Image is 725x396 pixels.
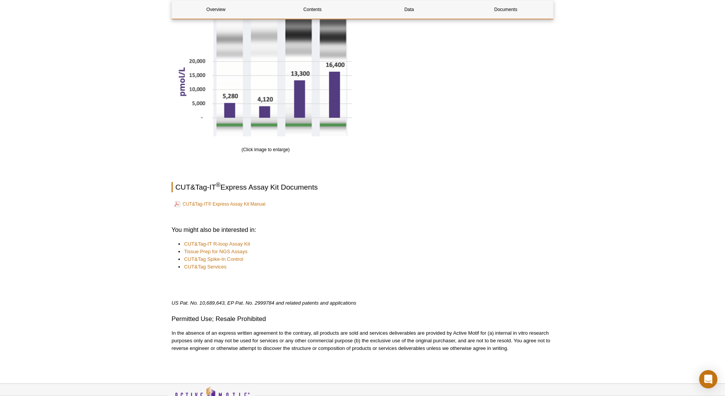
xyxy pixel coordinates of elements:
a: Documents [462,0,550,19]
a: CUT&Tag Services [184,263,226,271]
h3: Permitted Use; Resale Prohibited [172,315,553,324]
em: US Pat. No. 10,689,643, EP Pat. No. 2999784 and related patents and applications [172,300,356,306]
a: Tissue Prep for NGS Assays [184,248,248,255]
sup: ® [216,182,221,188]
div: Open Intercom Messenger [699,370,717,388]
p: In the absence of an express written agreement to the contrary, all products are sold and service... [172,329,553,352]
a: Contents [269,0,356,19]
a: Overview [172,0,260,19]
h3: You might also be interested in: [172,225,553,235]
a: Data [365,0,453,19]
a: CUT&Tag-IT R-loop Assay Kit [184,240,250,248]
a: CUT&Tag-IT® Express Assay Kit Manual [174,200,266,209]
a: CUT&Tag Spike-In Control [184,255,243,263]
h2: CUT&Tag-IT Express Assay Kit Documents [172,182,553,192]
